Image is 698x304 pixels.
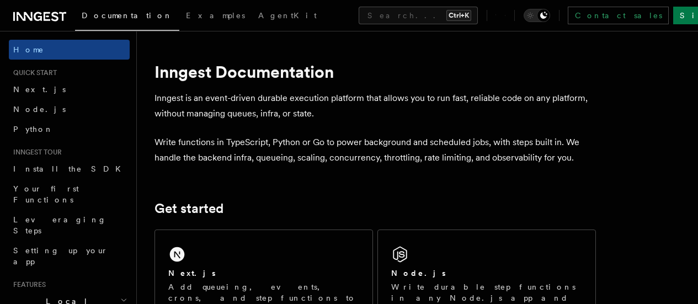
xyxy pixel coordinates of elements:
a: Examples [179,3,252,30]
p: Write functions in TypeScript, Python or Go to power background and scheduled jobs, with steps bu... [154,135,596,166]
span: Documentation [82,11,173,20]
kbd: Ctrl+K [446,10,471,21]
span: Next.js [13,85,66,94]
a: Node.js [9,99,130,119]
p: Inngest is an event-driven durable execution platform that allows you to run fast, reliable code ... [154,90,596,121]
span: Home [13,44,44,55]
a: Contact sales [568,7,669,24]
span: AgentKit [258,11,317,20]
span: Quick start [9,68,57,77]
span: Features [9,280,46,289]
h2: Next.js [168,268,216,279]
span: Leveraging Steps [13,215,106,235]
a: Get started [154,201,223,216]
a: AgentKit [252,3,323,30]
a: Python [9,119,130,139]
a: Your first Functions [9,179,130,210]
a: Install the SDK [9,159,130,179]
span: Node.js [13,105,66,114]
a: Documentation [75,3,179,31]
button: Search...Ctrl+K [359,7,478,24]
h1: Inngest Documentation [154,62,596,82]
span: Examples [186,11,245,20]
span: Python [13,125,54,134]
span: Install the SDK [13,164,127,173]
a: Setting up your app [9,241,130,271]
button: Toggle dark mode [524,9,550,22]
h2: Node.js [391,268,446,279]
span: Setting up your app [13,246,108,266]
a: Home [9,40,130,60]
span: Your first Functions [13,184,79,204]
a: Next.js [9,79,130,99]
a: Leveraging Steps [9,210,130,241]
span: Inngest tour [9,148,62,157]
